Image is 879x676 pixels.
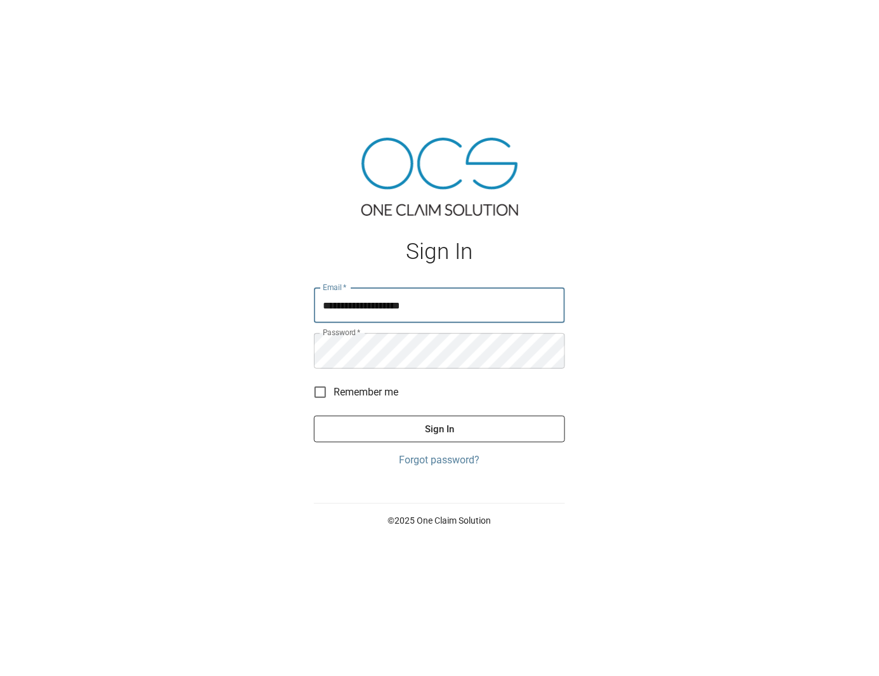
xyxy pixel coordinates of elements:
h1: Sign In [314,239,565,265]
img: ocs-logo-white-transparent.png [15,8,66,33]
span: Remember me [334,385,398,400]
button: Sign In [314,416,565,442]
label: Email [323,282,347,293]
img: ocs-logo-tra.png [361,138,518,216]
p: © 2025 One Claim Solution [314,514,565,527]
label: Password [323,328,361,338]
a: Forgot password? [314,453,565,468]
